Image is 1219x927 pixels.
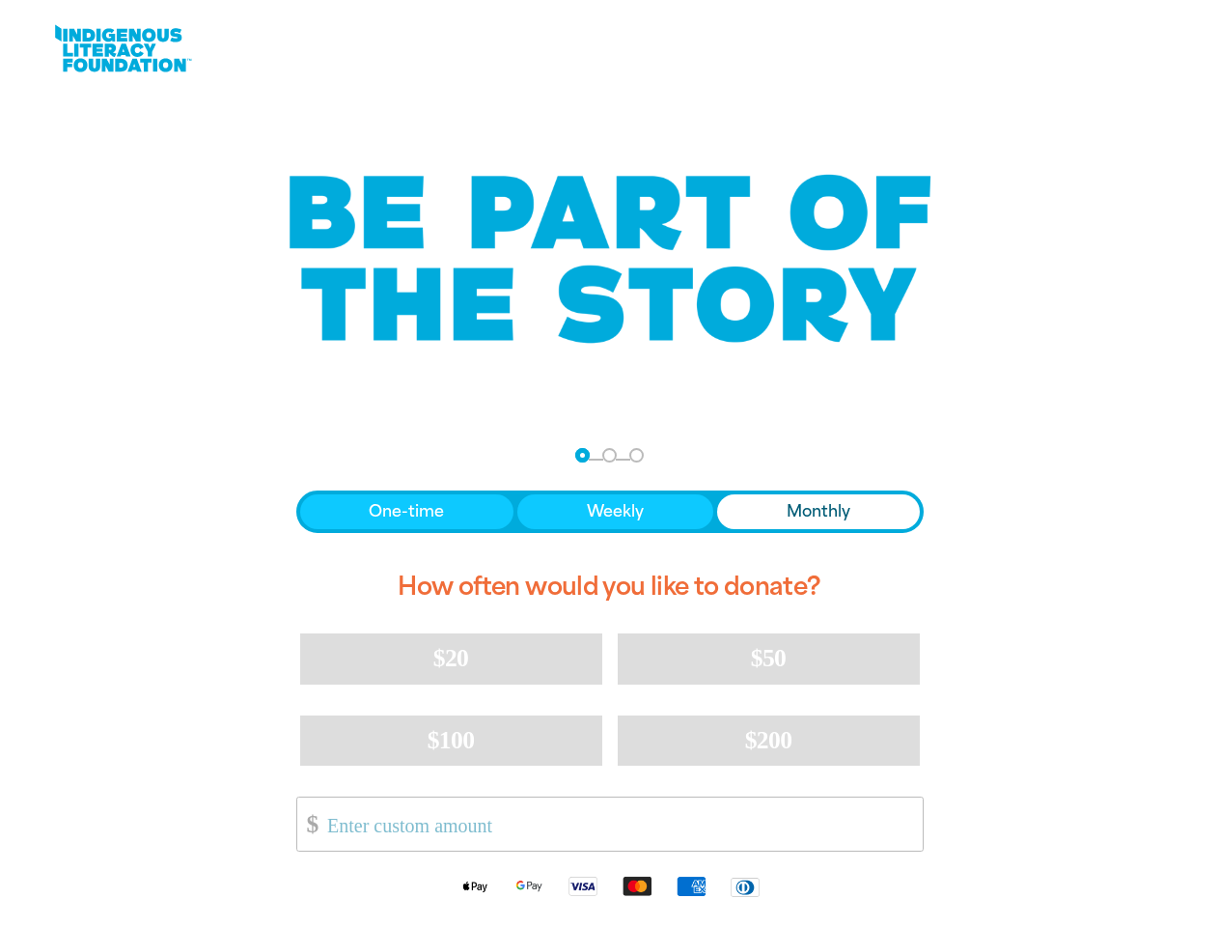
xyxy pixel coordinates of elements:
[300,716,602,766] button: $100
[297,802,319,846] span: $
[745,726,792,754] span: $200
[718,876,772,898] img: Diners Club logo
[300,633,602,684] button: $20
[314,798,922,851] input: Enter custom amount
[428,726,475,754] span: $100
[369,500,444,523] span: One-time
[618,716,920,766] button: $200
[575,448,590,463] button: Navigate to step 1 of 3 to enter your donation amount
[587,500,644,523] span: Weekly
[664,875,718,897] img: American Express logo
[751,644,786,672] span: $50
[272,136,948,382] img: Be part of the story
[300,494,514,529] button: One-time
[433,644,468,672] span: $20
[296,556,924,618] h2: How often would you like to donate?
[610,875,664,897] img: Mastercard logo
[717,494,920,529] button: Monthly
[296,491,924,533] div: Donation frequency
[448,875,502,897] img: Apple Pay logo
[602,448,617,463] button: Navigate to step 2 of 3 to enter your details
[502,875,556,897] img: Google Pay logo
[296,859,924,913] div: Available payment methods
[787,500,850,523] span: Monthly
[618,633,920,684] button: $50
[517,494,713,529] button: Weekly
[556,875,610,897] img: Visa logo
[629,448,644,463] button: Navigate to step 3 of 3 to enter your payment details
